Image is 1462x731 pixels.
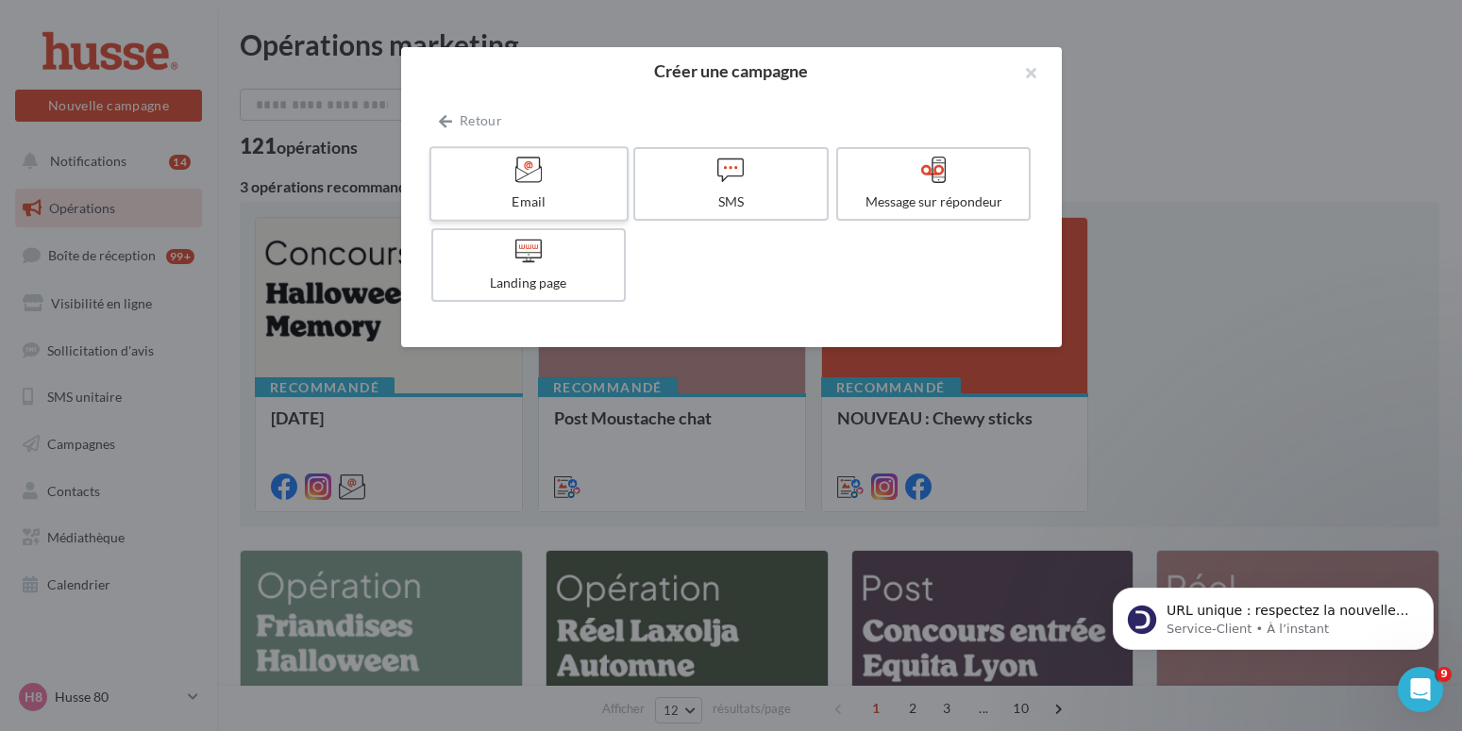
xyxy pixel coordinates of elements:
div: SMS [643,192,819,211]
button: Retour [431,109,510,132]
iframe: Intercom notifications message [1084,548,1462,680]
span: URL unique : respectez la nouvelle exigence de Google Google exige désormais que chaque fiche Goo... [82,55,325,276]
div: Message sur répondeur [846,192,1022,211]
iframe: Intercom live chat [1398,667,1443,712]
span: 9 [1437,667,1452,682]
h2: Créer une campagne [431,62,1032,79]
p: Message from Service-Client, sent À l’instant [82,73,326,90]
div: Landing page [441,274,617,292]
div: Email [439,192,618,211]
